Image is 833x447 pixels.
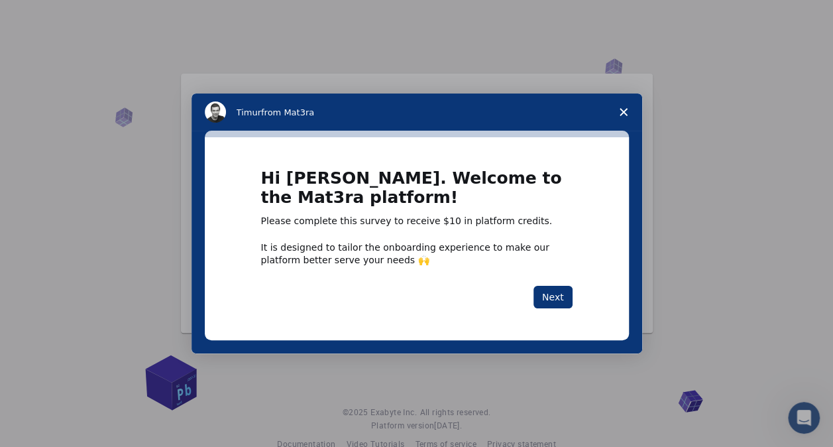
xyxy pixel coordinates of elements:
h1: Hi [PERSON_NAME]. Welcome to the Mat3ra platform! [261,169,573,215]
span: Close survey [605,94,642,131]
img: Profile image for Timur [205,101,226,123]
span: Timur [237,107,261,117]
div: Please complete this survey to receive $10 in platform credits. [261,215,573,228]
span: from Mat3ra [261,107,314,117]
button: Next [533,286,573,308]
div: It is designed to tailor the onboarding experience to make our platform better serve your needs 🙌 [261,241,573,265]
span: Support [27,9,74,21]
